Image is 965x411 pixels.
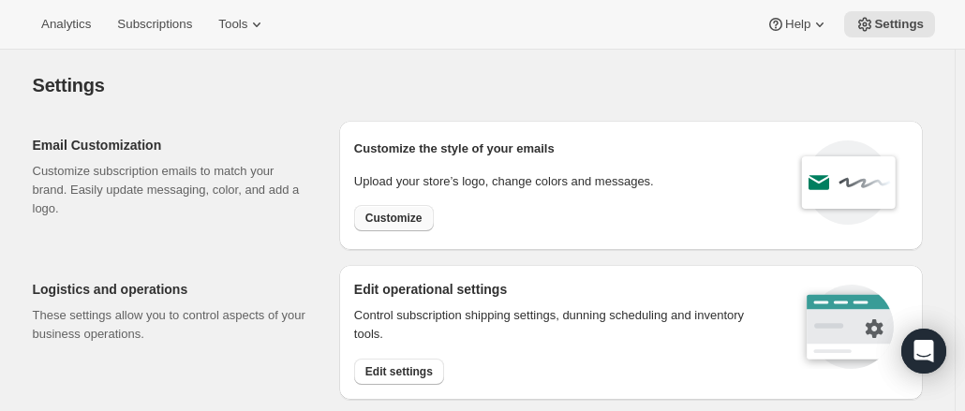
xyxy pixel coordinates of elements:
[354,139,555,158] p: Customize the style of your emails
[354,306,773,344] p: Control subscription shipping settings, dunning scheduling and inventory tools.
[33,280,309,299] h2: Logistics and operations
[354,205,434,231] button: Customize
[354,359,444,385] button: Edit settings
[901,329,946,374] div: Open Intercom Messenger
[354,172,654,191] p: Upload your store’s logo, change colors and messages.
[30,11,102,37] button: Analytics
[354,280,773,299] h2: Edit operational settings
[33,162,309,218] p: Customize subscription emails to match your brand. Easily update messaging, color, and add a logo.
[218,17,247,32] span: Tools
[874,17,924,32] span: Settings
[41,17,91,32] span: Analytics
[755,11,840,37] button: Help
[117,17,192,32] span: Subscriptions
[365,211,423,226] span: Customize
[106,11,203,37] button: Subscriptions
[33,136,309,154] h2: Email Customization
[33,306,309,344] p: These settings allow you to control aspects of your business operations.
[785,17,810,32] span: Help
[33,75,105,95] span: Settings
[365,364,433,379] span: Edit settings
[207,11,277,37] button: Tools
[844,11,935,37] button: Settings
